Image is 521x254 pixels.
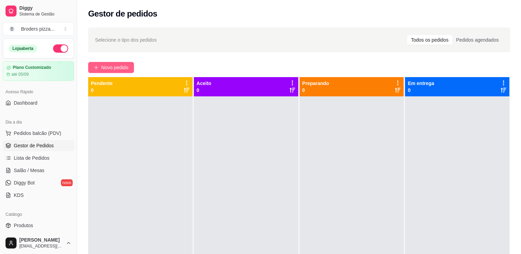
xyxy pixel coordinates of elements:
span: Salão / Mesas [14,167,44,174]
span: Produtos [14,222,33,229]
a: Gestor de Pedidos [3,140,74,151]
span: B [9,25,15,32]
a: DiggySistema de Gestão [3,3,74,19]
article: Plano Customizado [13,65,51,70]
span: Dashboard [14,99,38,106]
p: Em entrega [408,80,434,87]
span: [PERSON_NAME] [19,237,63,243]
div: Pedidos agendados [452,35,502,45]
button: Novo pedido [88,62,134,73]
p: 0 [302,87,329,94]
article: até 05/09 [11,72,29,77]
span: KDS [14,192,24,199]
span: Diggy Bot [14,179,35,186]
button: Alterar Status [53,44,68,53]
a: Lista de Pedidos [3,152,74,163]
span: Pedidos balcão (PDV) [14,130,61,137]
a: Diggy Botnovo [3,177,74,188]
div: Catálogo [3,209,74,220]
a: KDS [3,190,74,201]
p: Pendente [91,80,113,87]
span: plus [94,65,98,70]
a: Dashboard [3,97,74,108]
button: [PERSON_NAME][EMAIL_ADDRESS][DOMAIN_NAME] [3,235,74,251]
button: Select a team [3,22,74,36]
p: Aceito [197,80,211,87]
p: 0 [91,87,113,94]
p: 0 [408,87,434,94]
button: Pedidos balcão (PDV) [3,128,74,139]
div: Broders pizza ... [21,25,54,32]
p: Preparando [302,80,329,87]
div: Todos os pedidos [407,35,452,45]
div: Loja aberta [9,45,37,52]
p: 0 [197,87,211,94]
span: Novo pedido [101,64,128,71]
span: Sistema de Gestão [19,11,71,17]
span: Selecione o tipo dos pedidos [95,36,157,44]
div: Acesso Rápido [3,86,74,97]
h2: Gestor de pedidos [88,8,157,19]
span: Gestor de Pedidos [14,142,54,149]
a: Plano Customizadoaté 05/09 [3,61,74,81]
a: Produtos [3,220,74,231]
div: Dia a dia [3,117,74,128]
span: Lista de Pedidos [14,155,50,161]
span: [EMAIL_ADDRESS][DOMAIN_NAME] [19,243,63,249]
span: Diggy [19,5,71,11]
a: Salão / Mesas [3,165,74,176]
